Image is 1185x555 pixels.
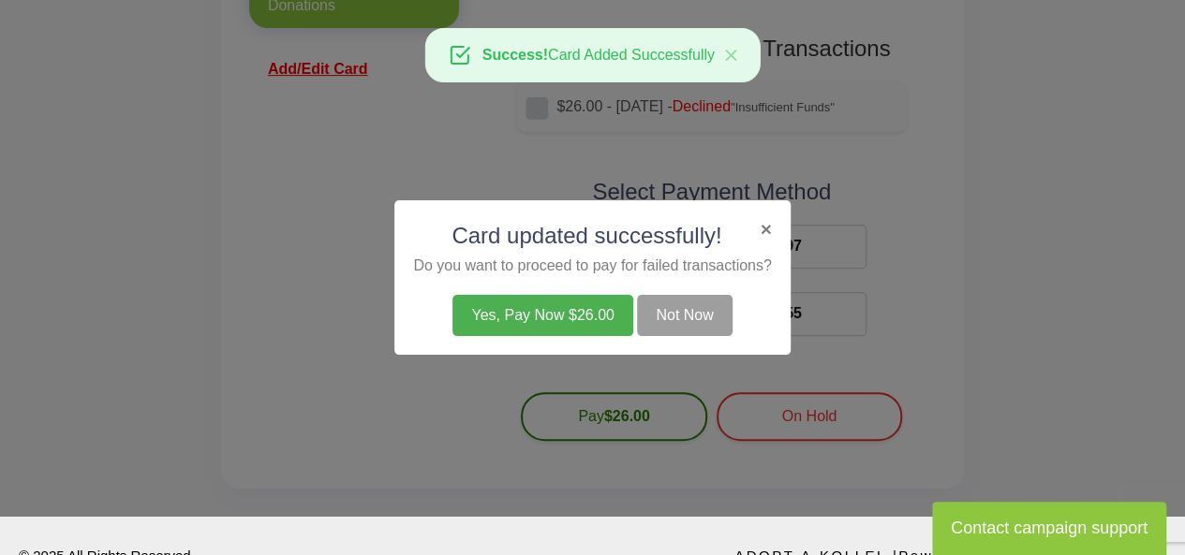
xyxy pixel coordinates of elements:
[482,47,548,63] strong: Success!
[760,219,771,239] button: ×
[932,502,1166,555] button: Contact campaign support
[413,219,771,253] h3: Card updated successfully!
[452,295,632,336] button: Yes, Pay Now $26.00
[760,218,771,240] span: ×
[424,28,761,83] div: Card Added Successfully
[703,29,760,82] button: Close
[637,295,732,336] button: Not Now
[413,253,771,280] p: Do you want to proceed to pay for failed transactions?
